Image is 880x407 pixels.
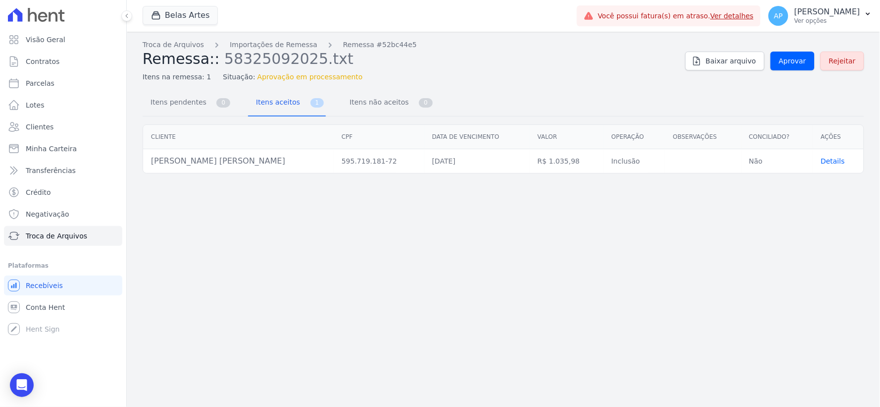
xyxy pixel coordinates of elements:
td: Não [741,149,813,174]
th: Observações [665,125,741,149]
th: Cliente [143,125,334,149]
a: Aprovar [771,52,815,70]
a: Rejeitar [821,52,864,70]
span: 0 [419,98,433,108]
span: 1 [311,98,324,108]
a: Troca de Arquivos [143,40,204,50]
th: Operação [604,125,665,149]
span: Situação: [223,72,255,82]
span: Itens pendentes [145,92,208,112]
span: Crédito [26,187,51,197]
span: Visão Geral [26,35,65,45]
a: Ver detalhes [711,12,754,20]
span: Itens aceitos [250,92,302,112]
nav: Tab selector [143,90,435,116]
a: Conta Hent [4,297,122,317]
a: Parcelas [4,73,122,93]
a: Crédito [4,182,122,202]
a: Itens não aceitos 0 [342,90,435,116]
span: 0 [216,98,230,108]
span: Lotes [26,100,45,110]
div: Open Intercom Messenger [10,373,34,397]
span: Troca de Arquivos [26,231,87,241]
nav: Breadcrumb [143,40,677,50]
span: Baixar arquivo [706,56,756,66]
span: Remessa:: [143,50,220,67]
span: Itens na remessa: 1 [143,72,211,82]
span: Minha Carteira [26,144,77,154]
td: R$ 1.035,98 [530,149,604,174]
a: Transferências [4,161,122,180]
td: 595.719.181-72 [334,149,424,174]
a: Visão Geral [4,30,122,50]
span: 58325092025.txt [224,49,354,67]
a: Itens pendentes 0 [143,90,232,116]
a: Itens aceitos 1 [248,90,326,116]
span: Negativação [26,209,69,219]
a: Baixar arquivo [685,52,765,70]
th: CPF [334,125,424,149]
a: Clientes [4,117,122,137]
span: Itens não aceitos [344,92,411,112]
span: translation missing: pt-BR.manager.charges.file_imports.show.table_row.details [821,157,845,165]
a: Recebíveis [4,276,122,295]
button: Belas Artes [143,6,218,25]
a: Troca de Arquivos [4,226,122,246]
a: Negativação [4,204,122,224]
span: Contratos [26,57,59,66]
span: Clientes [26,122,53,132]
span: Recebíveis [26,281,63,291]
span: AP [774,12,783,19]
td: Inclusão [604,149,665,174]
span: Rejeitar [829,56,856,66]
button: AP [PERSON_NAME] Ver opções [761,2,880,30]
td: [PERSON_NAME] [PERSON_NAME] [143,149,334,174]
th: Ações [813,125,864,149]
span: Conta Hent [26,302,65,312]
span: Você possui fatura(s) em atraso. [598,11,754,21]
p: Ver opções [794,17,860,25]
span: Transferências [26,166,76,175]
th: Conciliado? [741,125,813,149]
a: Minha Carteira [4,139,122,159]
a: Details [821,157,845,165]
span: Aprovação em processamento [258,72,363,82]
th: Data de vencimento [424,125,530,149]
span: Parcelas [26,78,54,88]
th: Valor [530,125,604,149]
td: [DATE] [424,149,530,174]
a: Contratos [4,52,122,71]
a: Lotes [4,95,122,115]
span: Aprovar [779,56,806,66]
p: [PERSON_NAME] [794,7,860,17]
div: Plataformas [8,260,118,272]
a: Remessa #52bc44e5 [343,40,417,50]
a: Importações de Remessa [230,40,317,50]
